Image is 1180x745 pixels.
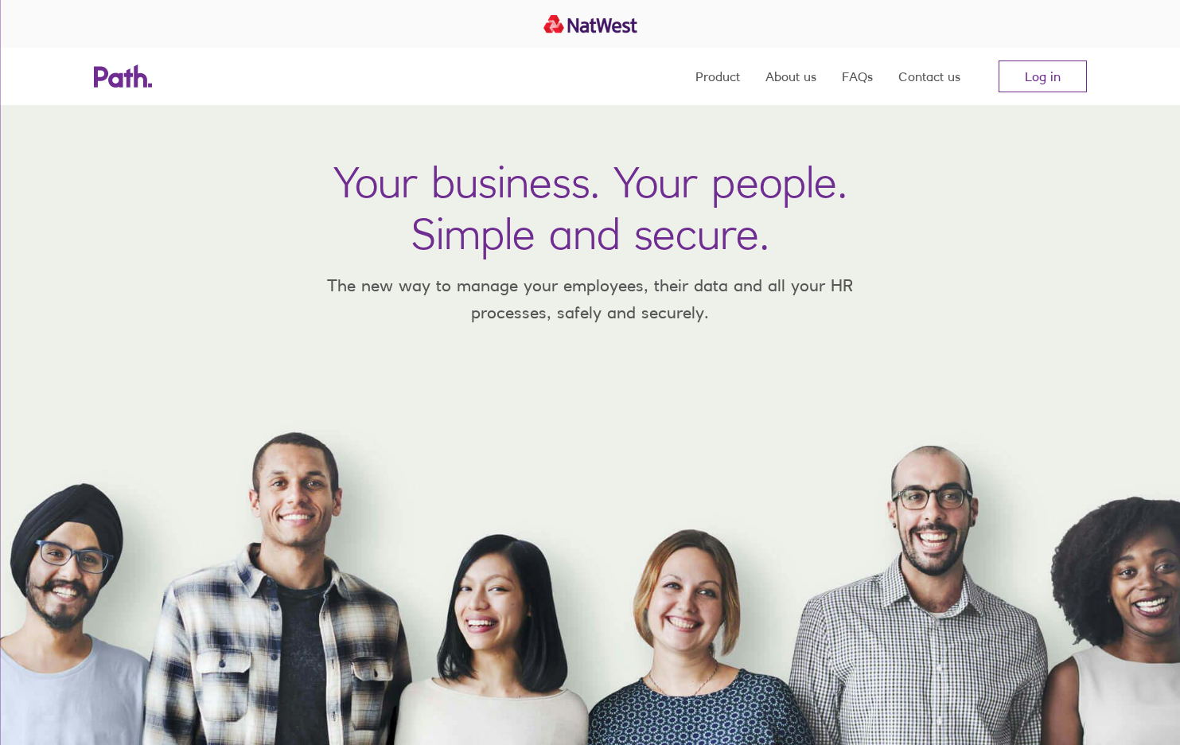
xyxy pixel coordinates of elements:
[765,48,816,105] a: About us
[898,48,960,105] a: Contact us
[999,60,1087,92] a: Log in
[304,272,877,326] p: The new way to manage your employees, their data and all your HR processes, safely and securely.
[842,48,873,105] a: FAQs
[695,48,740,105] a: Product
[333,156,847,259] h1: Your business. Your people. Simple and secure.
